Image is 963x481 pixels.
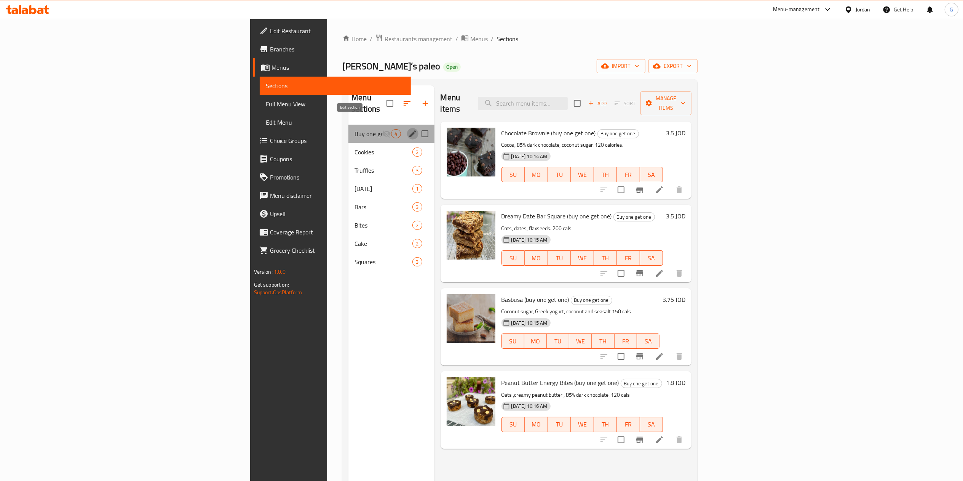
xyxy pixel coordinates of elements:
span: Bites [355,221,412,230]
button: export [648,59,698,73]
span: FR [620,169,637,180]
span: Manage items [647,94,685,113]
a: Upsell [253,205,411,223]
button: edit [407,128,418,139]
button: WE [569,333,592,349]
a: Edit menu item [655,352,664,361]
button: delete [670,347,688,366]
div: Buy one get one [597,129,639,138]
span: SA [643,169,660,180]
div: Buy one get one [621,379,662,388]
p: Oats ,creamy peanut butter , 85% dark chocolate. 120 cals [501,390,663,400]
button: SU [501,417,525,432]
span: Select to update [613,182,629,198]
div: items [412,221,422,230]
button: FR [617,417,640,432]
p: Cocoa, 85% dark chocolate, coconut sugar. 120 calories. [501,140,663,150]
div: Cookies [355,148,412,157]
a: Support.OpsPlatform [254,287,302,297]
span: TU [551,169,568,180]
a: Menus [253,58,411,77]
span: Bars [355,202,412,212]
span: Squares [355,257,412,266]
button: WE [571,167,594,182]
span: TH [597,253,614,264]
span: TU [550,336,566,347]
a: Edit menu item [655,435,664,444]
span: Select to update [613,265,629,281]
span: SU [505,169,522,180]
span: MO [528,253,545,264]
div: Cookies2 [348,143,434,161]
button: FR [617,167,640,182]
p: Oats, dates, flaxseeds. 200 cals [501,224,663,233]
span: FR [620,253,637,264]
a: Branches [253,40,411,58]
button: TH [594,167,617,182]
span: [DATE] [355,184,412,193]
div: Cake [355,239,412,248]
span: TH [595,336,611,347]
a: Sections [260,77,411,95]
button: WE [571,417,594,432]
span: 3 [413,258,422,266]
span: Grocery Checklist [270,246,405,255]
span: Menus [470,34,488,43]
a: Menu disclaimer [253,186,411,205]
div: Buy one get one [571,296,612,305]
a: Promotions [253,168,411,186]
span: Version: [254,267,273,277]
span: Basbusa (buy one get one) [501,294,569,305]
span: Choice Groups [270,136,405,145]
span: Truffles [355,166,412,175]
div: [DATE]1 [348,180,434,198]
span: Upsell [270,209,405,218]
span: Edit Menu [266,118,405,127]
button: TU [548,250,571,266]
a: Edit menu item [655,185,664,194]
a: Coupons [253,150,411,168]
div: Cake2 [348,234,434,253]
span: Edit Restaurant [270,26,405,35]
div: Jordan [856,5,870,14]
img: Basbusa (buy one get one) [447,294,495,343]
span: Coverage Report [270,228,405,237]
span: [DATE] 10:15 AM [508,236,551,244]
span: 4 [391,130,400,138]
h2: Menu items [441,92,469,115]
span: Buy one get one [614,213,655,221]
button: Add [585,98,610,109]
span: MO [528,419,545,430]
div: Open [443,63,461,72]
div: items [412,184,422,193]
button: import [597,59,645,73]
span: SU [505,336,521,347]
div: Ramadan [355,184,412,193]
button: SU [501,167,525,182]
button: SA [637,333,660,349]
button: TU [548,417,571,432]
span: TH [597,419,614,430]
span: 1.0.0 [274,267,286,277]
button: SU [501,250,525,266]
span: Select all sections [382,95,398,111]
a: Full Menu View [260,95,411,113]
span: 2 [413,222,422,229]
img: Chocolate Brownie (buy one get one) [447,128,495,176]
button: Add section [416,94,434,112]
span: G [950,5,953,14]
span: 3 [413,167,422,174]
div: Buy one get one4edit [348,125,434,143]
img: Peanut Butter Energy Bites (buy one get one) [447,377,495,426]
span: Open [443,64,461,70]
div: Truffles3 [348,161,434,180]
button: MO [525,417,548,432]
span: Select to update [613,432,629,448]
span: TU [551,419,568,430]
li: / [491,34,493,43]
span: WE [574,253,591,264]
span: Buy one get one [355,129,382,138]
span: WE [572,336,589,347]
a: Choice Groups [253,131,411,150]
h6: 3.5 JOD [666,128,685,138]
